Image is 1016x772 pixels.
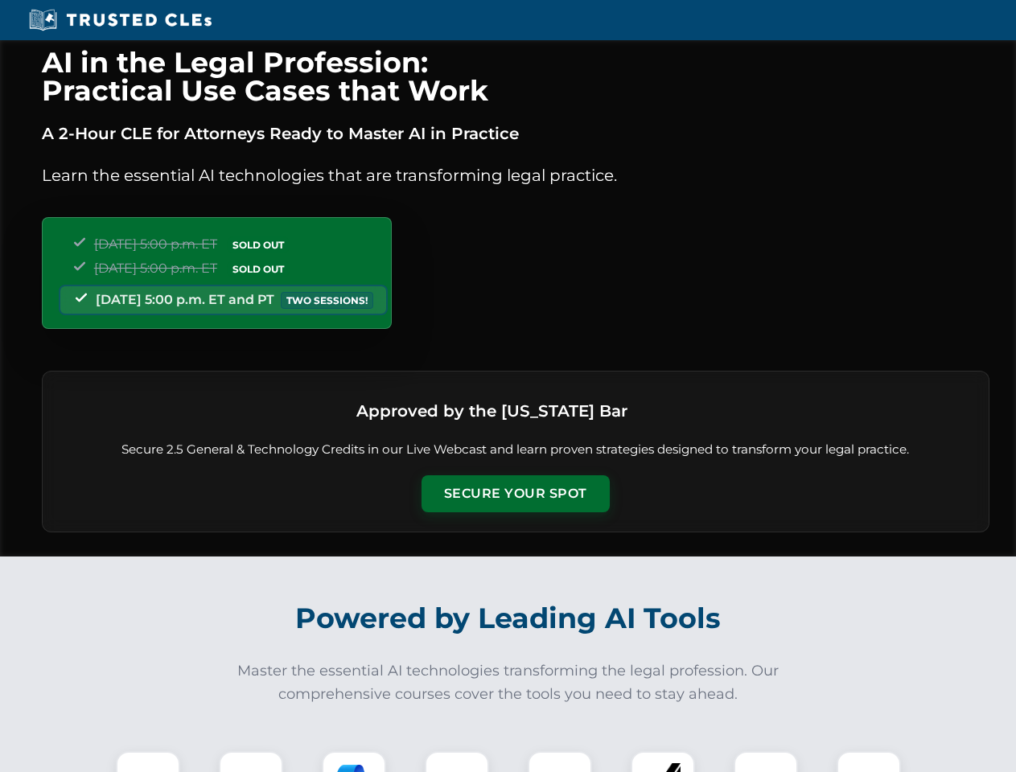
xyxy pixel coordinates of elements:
[356,396,627,425] h3: Approved by the [US_STATE] Bar
[227,659,790,706] p: Master the essential AI technologies transforming the legal profession. Our comprehensive courses...
[42,121,989,146] p: A 2-Hour CLE for Attorneys Ready to Master AI in Practice
[94,236,217,252] span: [DATE] 5:00 p.m. ET
[62,441,969,459] p: Secure 2.5 General & Technology Credits in our Live Webcast and learn proven strategies designed ...
[24,8,216,32] img: Trusted CLEs
[63,590,954,647] h2: Powered by Leading AI Tools
[42,48,989,105] h1: AI in the Legal Profession: Practical Use Cases that Work
[422,475,610,512] button: Secure Your Spot
[42,162,989,188] p: Learn the essential AI technologies that are transforming legal practice.
[227,261,290,277] span: SOLD OUT
[634,391,674,431] img: Logo
[227,236,290,253] span: SOLD OUT
[94,261,217,276] span: [DATE] 5:00 p.m. ET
